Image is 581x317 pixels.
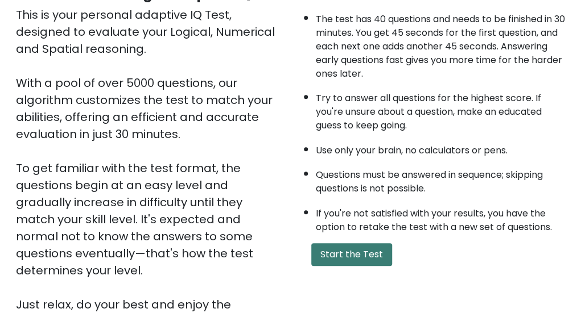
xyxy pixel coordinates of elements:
[316,138,566,157] li: Use only your brain, no calculators or pens.
[316,86,566,132] li: Try to answer all questions for the highest score. If you're unsure about a question, make an edu...
[316,201,566,234] li: If you're not satisfied with your results, you have the option to retake the test with a new set ...
[311,243,392,266] button: Start the Test
[316,162,566,195] li: Questions must be answered in sequence; skipping questions is not possible.
[316,7,566,81] li: The test has 40 questions and needs to be finished in 30 minutes. You get 45 seconds for the firs...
